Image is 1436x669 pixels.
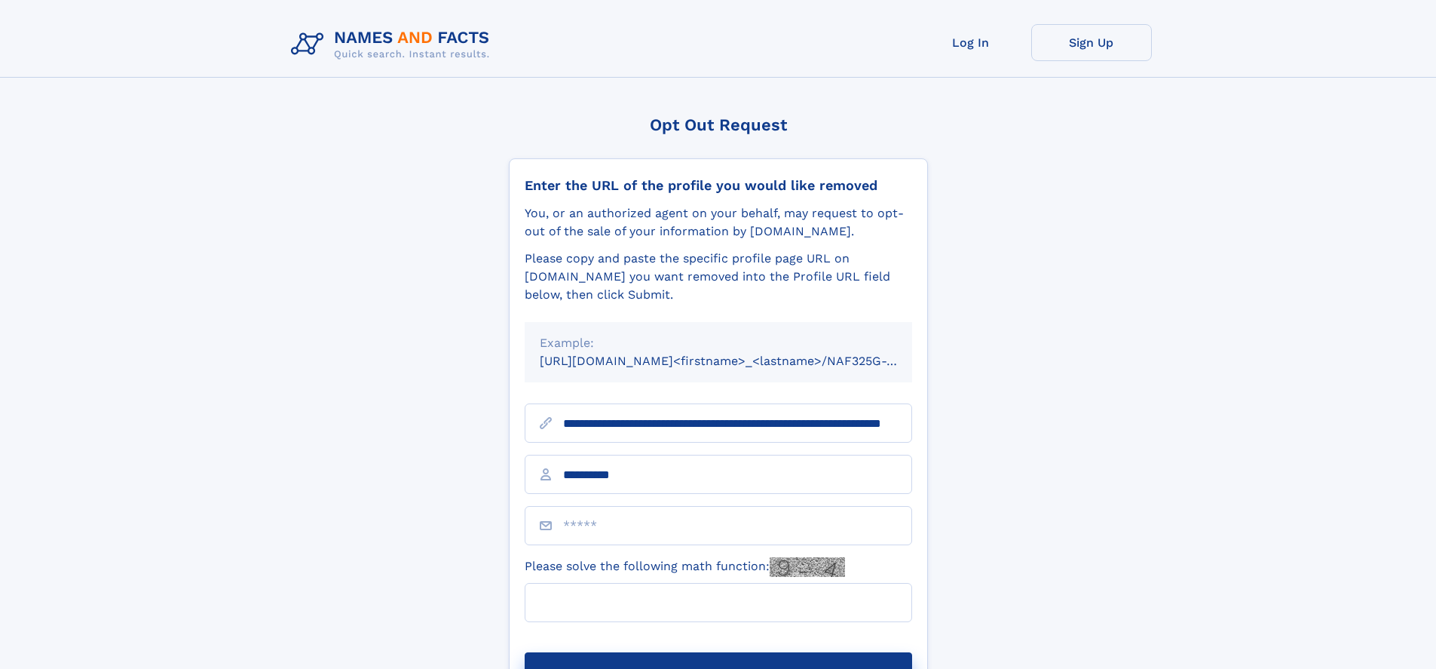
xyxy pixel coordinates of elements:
[509,115,928,134] div: Opt Out Request
[1031,24,1152,61] a: Sign Up
[525,204,912,241] div: You, or an authorized agent on your behalf, may request to opt-out of the sale of your informatio...
[285,24,502,65] img: Logo Names and Facts
[540,334,897,352] div: Example:
[525,177,912,194] div: Enter the URL of the profile you would like removed
[525,250,912,304] div: Please copy and paste the specific profile page URL on [DOMAIN_NAME] you want removed into the Pr...
[911,24,1031,61] a: Log In
[525,557,845,577] label: Please solve the following math function:
[540,354,941,368] small: [URL][DOMAIN_NAME]<firstname>_<lastname>/NAF325G-xxxxxxxx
